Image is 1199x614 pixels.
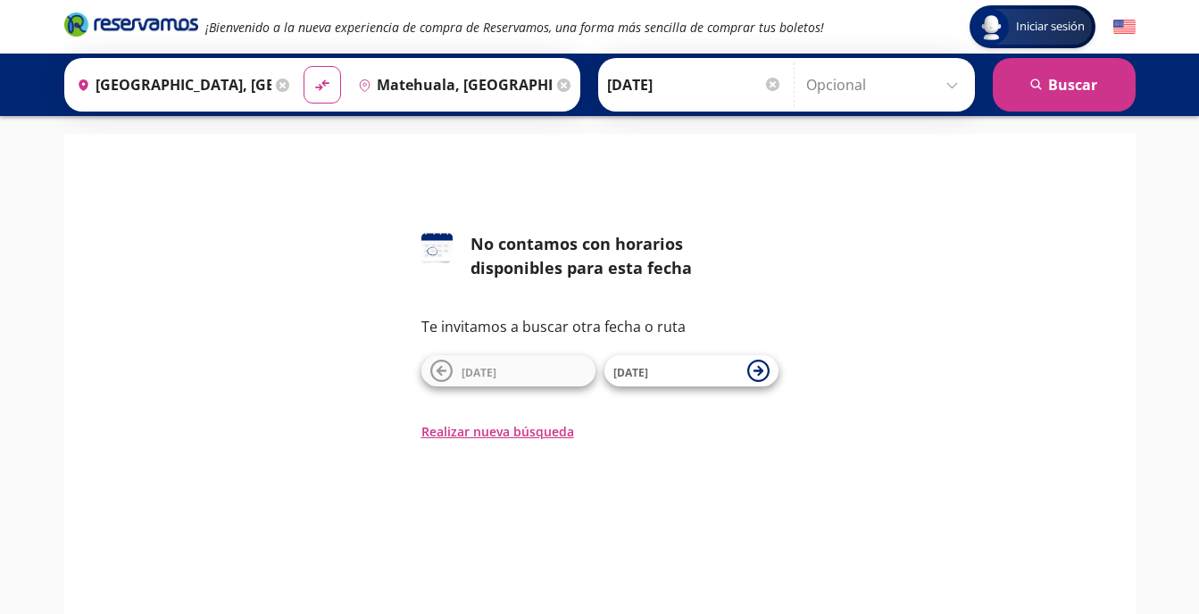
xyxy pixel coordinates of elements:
[607,62,782,107] input: Elegir Fecha
[205,19,824,36] em: ¡Bienvenido a la nueva experiencia de compra de Reservamos, una forma más sencilla de comprar tus...
[1009,18,1092,36] span: Iniciar sesión
[993,58,1136,112] button: Buscar
[421,422,574,441] button: Realizar nueva búsqueda
[462,365,496,380] span: [DATE]
[351,62,553,107] input: Buscar Destino
[64,11,198,37] i: Brand Logo
[1113,16,1136,38] button: English
[806,62,966,107] input: Opcional
[421,355,595,386] button: [DATE]
[421,316,779,337] p: Te invitamos a buscar otra fecha o ruta
[470,232,779,280] div: No contamos con horarios disponibles para esta fecha
[604,355,779,386] button: [DATE]
[64,11,198,43] a: Brand Logo
[70,62,271,107] input: Buscar Origen
[613,365,648,380] span: [DATE]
